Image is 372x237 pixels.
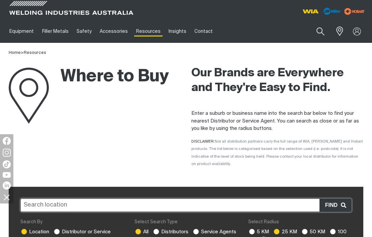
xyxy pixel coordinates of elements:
[24,51,46,55] a: Resources
[191,66,363,95] h2: Our Brands are Everywhere and They're Easy to Find.
[165,20,190,43] a: Insights
[3,149,11,157] img: Instagram
[301,229,325,234] label: 50 KM
[190,20,217,43] a: Contact
[5,20,38,43] a: Equipment
[3,160,11,168] img: TikTok
[192,229,236,234] label: Service Agents
[96,20,132,43] a: Accessories
[21,51,24,55] span: >
[132,20,165,43] a: Resources
[20,219,124,226] div: Search By
[3,172,11,178] img: YouTube
[9,66,169,88] h1: Where to Buy
[134,229,149,234] label: All
[73,20,96,43] a: Safety
[153,229,188,234] label: Distributors
[342,6,367,16] img: miller
[319,199,351,212] button: Find
[309,23,332,39] button: Search products
[325,201,341,210] span: Find
[301,23,332,39] input: Product name or item number...
[191,140,363,166] span: Not all distribution partners carry the full range of WIA, [PERSON_NAME] and Hobart products. The...
[191,140,363,166] span: DISCLAIMER:
[273,229,297,234] label: 25 KM
[248,229,269,234] label: 5 KM
[191,110,363,133] p: Enter a suburb or business name into the search bar below to find your nearest Distributor or Ser...
[20,229,49,234] label: Location
[248,219,352,226] div: Select Radius
[3,181,11,189] img: LinkedIn
[38,20,72,43] a: Filler Metals
[20,199,352,212] input: Search location
[5,20,276,43] nav: Main
[9,51,21,55] a: Home
[3,137,11,145] img: Facebook
[134,219,238,226] div: Select Search Type
[1,191,12,203] img: hide socials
